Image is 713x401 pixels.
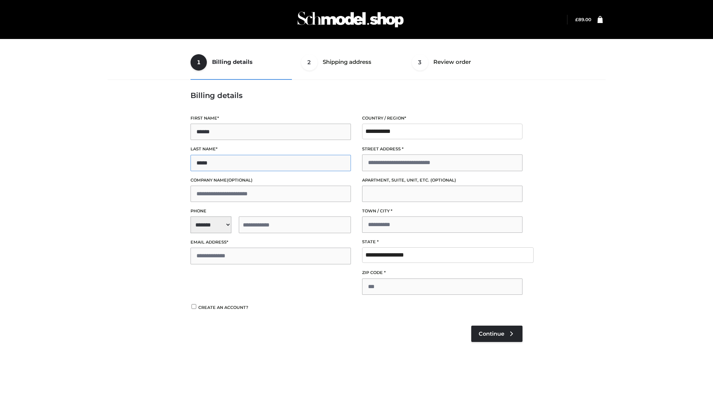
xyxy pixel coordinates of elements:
label: ZIP Code [362,269,522,276]
label: Last name [191,146,351,153]
label: Country / Region [362,115,522,122]
span: Create an account? [198,305,248,310]
label: Apartment, suite, unit, etc. [362,177,522,184]
span: Continue [479,330,504,337]
label: State [362,238,522,245]
span: (optional) [430,177,456,183]
label: Town / City [362,208,522,215]
span: (optional) [227,177,253,183]
a: Continue [471,326,522,342]
a: £89.00 [575,17,591,22]
h3: Billing details [191,91,522,100]
span: £ [575,17,578,22]
label: Phone [191,208,351,215]
input: Create an account? [191,304,197,309]
bdi: 89.00 [575,17,591,22]
img: Schmodel Admin 964 [295,5,406,34]
label: First name [191,115,351,122]
label: Street address [362,146,522,153]
label: Company name [191,177,351,184]
label: Email address [191,239,351,246]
